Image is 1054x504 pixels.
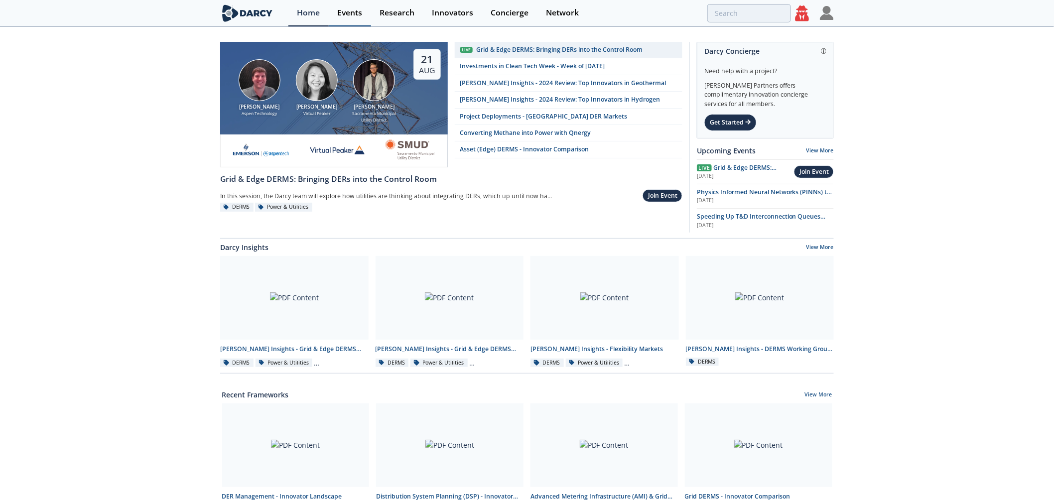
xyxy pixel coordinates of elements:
[233,139,289,160] img: cb84fb6c-3603-43a1-87e3-48fd23fb317a
[697,164,712,171] span: Live
[704,60,826,76] div: Need help with a project?
[455,75,682,92] a: [PERSON_NAME] Insights - 2024 Review: Top Innovators in Geothermal
[491,9,528,17] div: Concierge
[239,59,280,101] img: Jonathan Curtis
[291,103,342,111] div: [PERSON_NAME]
[376,492,524,501] div: Distribution System Planning (DSP) - Innovator Landscape
[220,345,369,354] div: [PERSON_NAME] Insights - Grid & Edge DERMS Integration
[220,42,448,168] a: Jonathan Curtis [PERSON_NAME] Aspen Technology Brenda Chew [PERSON_NAME] Virtual Peaker Yevgeniy ...
[220,203,254,212] div: DERMS
[432,9,473,17] div: Innovators
[566,359,623,368] div: Power & Utilities
[697,222,834,230] div: [DATE]
[256,359,313,368] div: Power & Utilities
[643,189,682,203] button: Join Event
[337,9,362,17] div: Events
[380,9,414,17] div: Research
[234,111,284,117] div: Aspen Technology
[349,111,399,123] div: Sacramento Municipal Utility District.
[419,66,435,76] div: Aug
[704,114,757,131] div: Get Started
[648,191,677,200] div: Join Event
[530,492,678,501] div: Advanced Metering Infrastructure (AMI) & Grid Edge Intelligence - Innovator Landscape
[530,345,679,354] div: [PERSON_NAME] Insights - Flexibility Markets
[234,103,284,111] div: [PERSON_NAME]
[455,125,682,141] a: Converting Methane into Power with Qnergy
[682,256,838,368] a: PDF Content [PERSON_NAME] Insights - DERMS Working Group - Roundtable ([DATE]) DERMS
[697,188,832,205] span: Physics Informed Neural Networks (PINNs) to Accelerate Subsurface Scenario Analysis
[220,242,268,252] a: Darcy Insights
[697,145,756,156] a: Upcoming Events
[686,358,719,367] div: DERMS
[217,256,372,368] a: PDF Content [PERSON_NAME] Insights - Grid & Edge DERMS Integration DERMS Power & Utilities
[455,92,682,108] a: [PERSON_NAME] Insights - 2024 Review: Top Innovators in Hydrogen
[455,58,682,75] a: Investments in Clean Tech Week - Week of [DATE]
[220,4,274,22] img: logo-wide.svg
[419,53,435,66] div: 21
[372,256,527,368] a: PDF Content [PERSON_NAME] Insights - Grid & Edge DERMS Consolidated Deck DERMS Power & Utilities
[455,42,682,58] a: Live Grid & Edge DERMS: Bringing DERs into the Control Room
[255,203,312,212] div: Power & Utilities
[704,42,826,60] div: Darcy Concierge
[697,163,794,180] a: Live Grid & Edge DERMS: Bringing DERs into the Control Room [DATE]
[455,141,682,158] a: Asset (Edge) DERMS - Innovator Comparison
[527,256,682,368] a: PDF Content [PERSON_NAME] Insights - Flexibility Markets DERMS Power & Utilities
[697,212,826,230] span: Speeding Up T&D Interconnection Queues with Enhanced Software Solutions
[707,4,791,22] input: Advanced Search
[806,147,834,154] a: View More
[220,359,254,368] div: DERMS
[530,359,564,368] div: DERMS
[410,359,468,368] div: Power & Utilities
[697,188,834,205] a: Physics Informed Neural Networks (PINNs) to Accelerate Subsurface Scenario Analysis [DATE]
[353,59,395,101] img: Yevgeniy Postnov
[291,111,342,117] div: Virtual Peaker
[222,492,370,501] div: DER Management - Innovator Landscape
[799,167,829,176] div: Join Event
[296,59,338,101] img: Brenda Chew
[309,139,365,160] img: virtual-peaker.com.png
[697,197,834,205] div: [DATE]
[297,9,320,17] div: Home
[697,172,794,180] div: [DATE]
[820,6,834,20] img: Profile
[476,45,643,54] div: Grid & Edge DERMS: Bringing DERs into the Control Room
[376,345,524,354] div: [PERSON_NAME] Insights - Grid & Edge DERMS Consolidated Deck
[697,163,785,190] span: Grid & Edge DERMS: Bringing DERs into the Control Room
[220,189,555,203] div: In this session, the Darcy team will explore how utilities are thinking about integrating DERs, w...
[222,389,289,400] a: Recent Frameworks
[546,9,579,17] div: Network
[220,168,682,185] a: Grid & Edge DERMS: Bringing DERs into the Control Room
[455,109,682,125] a: Project Deployments - [GEOGRAPHIC_DATA] DER Markets
[220,173,682,185] div: Grid & Edge DERMS: Bringing DERs into the Control Room
[376,359,409,368] div: DERMS
[385,139,434,160] img: Smud.org.png
[349,103,399,111] div: [PERSON_NAME]
[686,345,834,354] div: [PERSON_NAME] Insights - DERMS Working Group - Roundtable ([DATE])
[821,48,827,54] img: information.svg
[806,244,834,252] a: View More
[697,212,834,229] a: Speeding Up T&D Interconnection Queues with Enhanced Software Solutions [DATE]
[704,76,826,109] div: [PERSON_NAME] Partners offers complimentary innovation concierge services for all members.
[805,391,832,400] a: View More
[794,165,834,179] button: Join Event
[685,492,832,501] div: Grid DERMS - Innovator Comparison
[460,47,473,53] div: Live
